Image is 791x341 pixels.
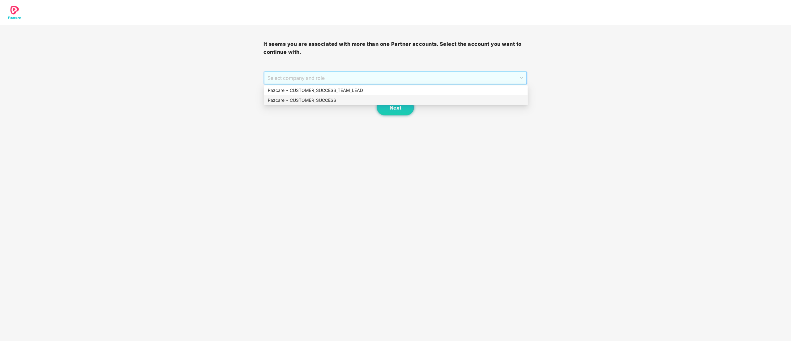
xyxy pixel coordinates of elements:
[377,100,414,115] button: Next
[390,105,401,111] span: Next
[264,85,528,95] div: Pazcare - CUSTOMER_SUCCESS_TEAM_LEAD
[268,97,524,104] div: Pazcare - CUSTOMER_SUCCESS
[268,87,524,94] div: Pazcare - CUSTOMER_SUCCESS_TEAM_LEAD
[264,40,528,56] h3: It seems you are associated with more than one Partner accounts. Select the account you want to c...
[264,95,528,105] div: Pazcare - CUSTOMER_SUCCESS
[268,72,524,84] span: Select company and role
